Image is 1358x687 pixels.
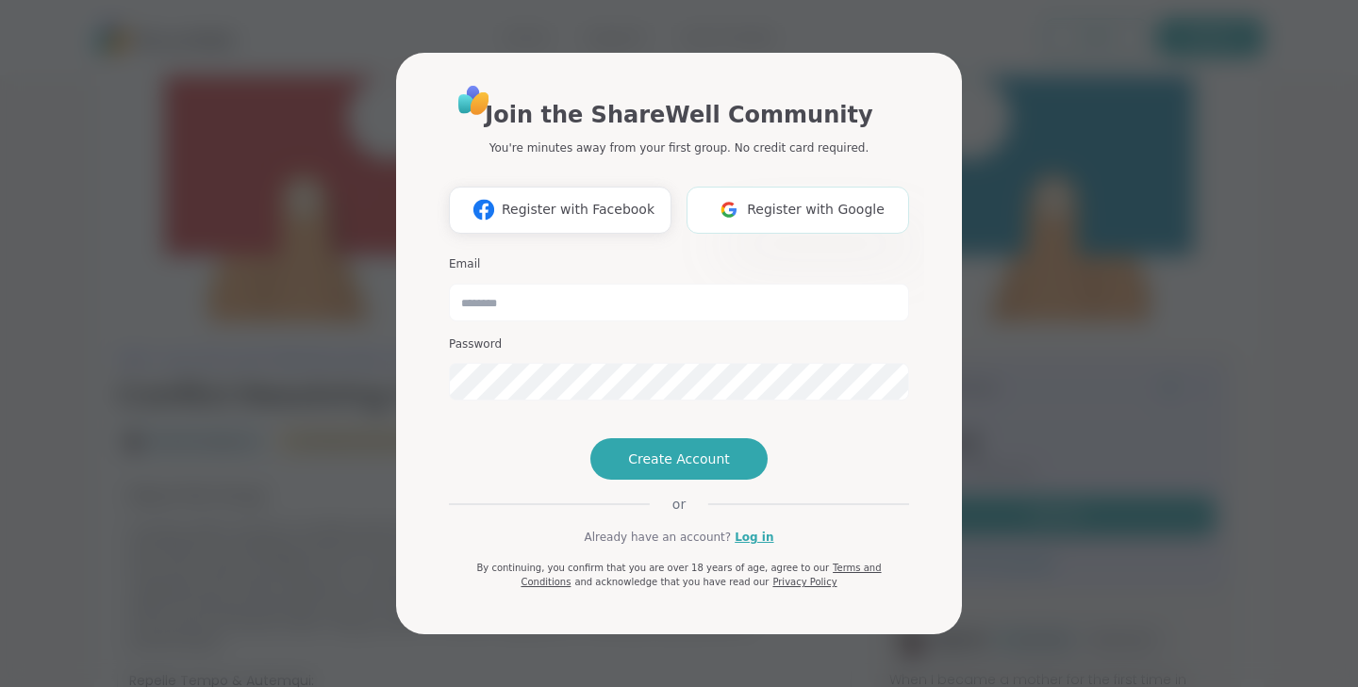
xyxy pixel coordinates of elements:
img: ShareWell Logo [453,79,495,122]
h3: Email [449,256,909,272]
button: Register with Facebook [449,187,671,234]
img: ShareWell Logomark [711,192,747,227]
span: or [650,495,708,514]
button: Create Account [590,438,768,480]
h3: Password [449,336,909,352]
h1: Join the ShareWell Community [485,98,872,132]
span: and acknowledge that you have read our [574,577,769,587]
a: Privacy Policy [772,577,836,587]
p: You're minutes away from your first group. No credit card required. [489,139,869,156]
span: Register with Google [747,200,885,220]
a: Terms and Conditions [521,563,881,587]
span: Already have an account? [584,529,731,546]
span: Register with Facebook [502,200,654,220]
span: Create Account [628,450,730,468]
button: Register with Google [687,187,909,234]
img: ShareWell Logomark [466,192,502,227]
span: By continuing, you confirm that you are over 18 years of age, agree to our [476,563,829,573]
a: Log in [735,529,773,546]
